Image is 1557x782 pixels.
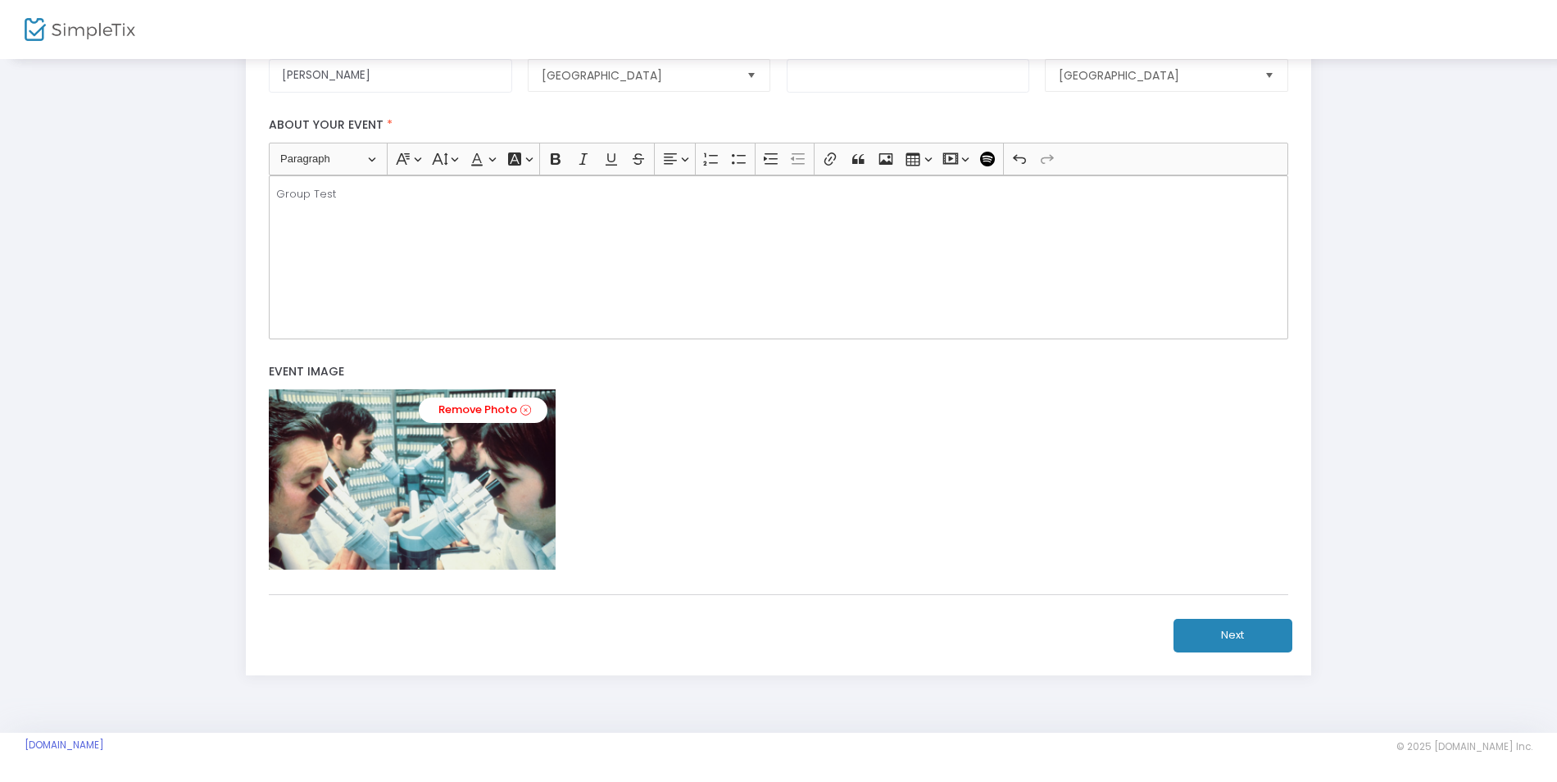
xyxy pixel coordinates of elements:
[269,363,344,380] span: Event Image
[25,739,104,752] a: [DOMAIN_NAME]
[419,398,547,423] a: Remove Photo
[280,149,365,169] span: Paragraph
[1258,60,1281,91] button: Select
[276,186,1281,202] p: Group Test
[740,60,763,91] button: Select
[1173,619,1292,652] button: Next
[269,59,511,93] input: City
[1396,740,1532,753] span: © 2025 [DOMAIN_NAME] Inc.
[542,67,733,84] span: [GEOGRAPHIC_DATA]
[273,147,384,172] button: Paragraph
[1059,67,1251,84] span: [GEOGRAPHIC_DATA]
[269,143,1287,175] div: Editor toolbar
[269,389,556,570] img: MfqmLgAAAAZJREFUAwA6vPVnX62V3AAAAABJRU5ErkJggg==
[269,175,1287,339] div: Rich Text Editor, main
[261,109,1296,143] label: About your event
